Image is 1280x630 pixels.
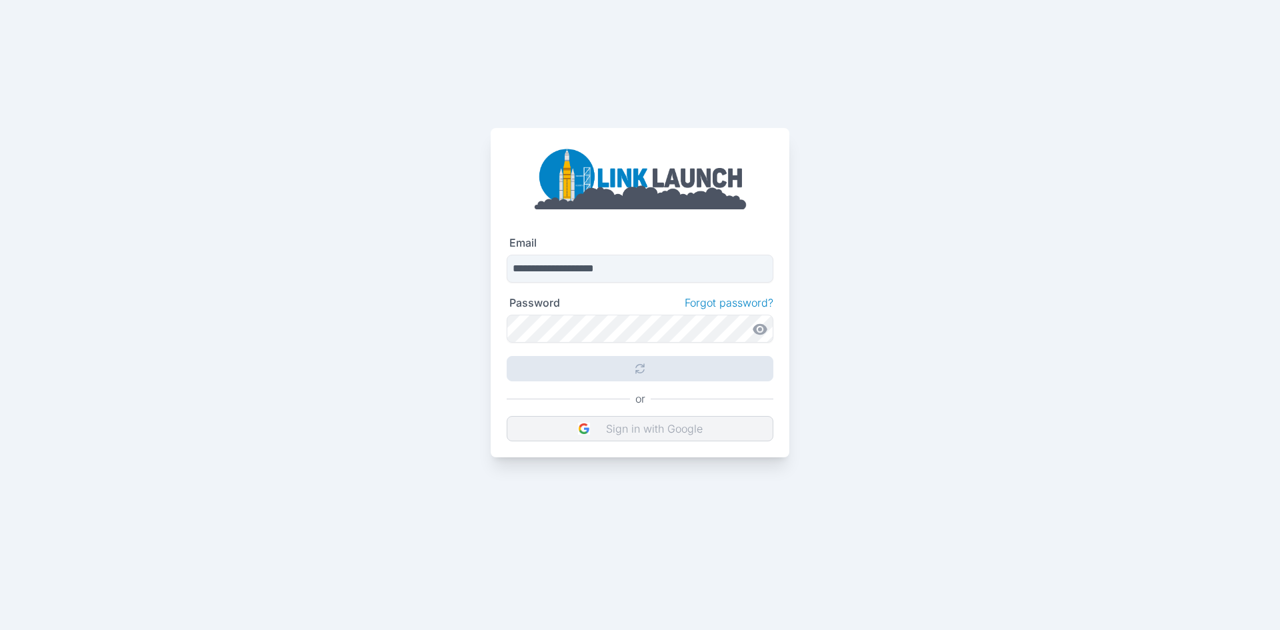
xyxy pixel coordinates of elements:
label: Email [509,236,537,249]
p: Sign in with Google [606,422,703,435]
a: Forgot password? [685,296,773,309]
img: DIz4rYaBO0VM93JpwbwaJtqNfEsbwZFgEL50VtgcJLBV6wK9aKtfd+cEkvuBfcC37k9h8VGR+csPdltgAAAABJRU5ErkJggg== [578,423,590,435]
p: or [635,392,645,405]
button: Sign in with Google [507,416,773,441]
img: linklaunch_big.2e5cdd30.png [533,144,747,209]
label: Password [509,296,560,309]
